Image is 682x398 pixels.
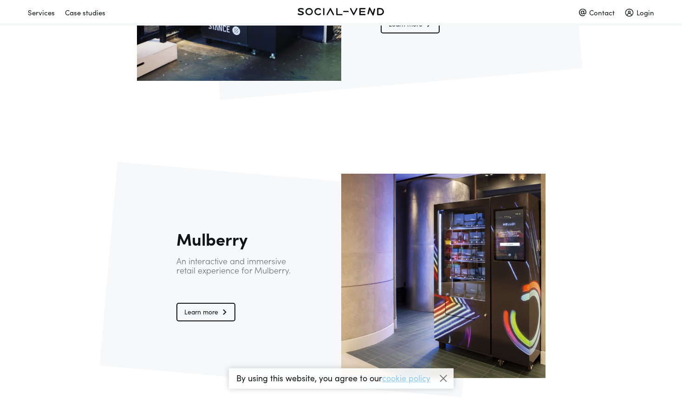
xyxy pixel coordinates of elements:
a: cookie policy [382,372,430,384]
h2: Mulberry [176,230,302,247]
div: Services [28,4,55,20]
div: Contact [579,4,615,20]
a: Learn more [176,303,235,321]
div: Case studies [65,4,105,20]
a: Case studies [65,4,116,14]
div: Login [625,4,654,20]
p: An interactive and immersive retail experience for Mulberry. [176,256,302,284]
a: Learn more [381,15,440,33]
p: By using this website, you agree to our [236,374,430,382]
